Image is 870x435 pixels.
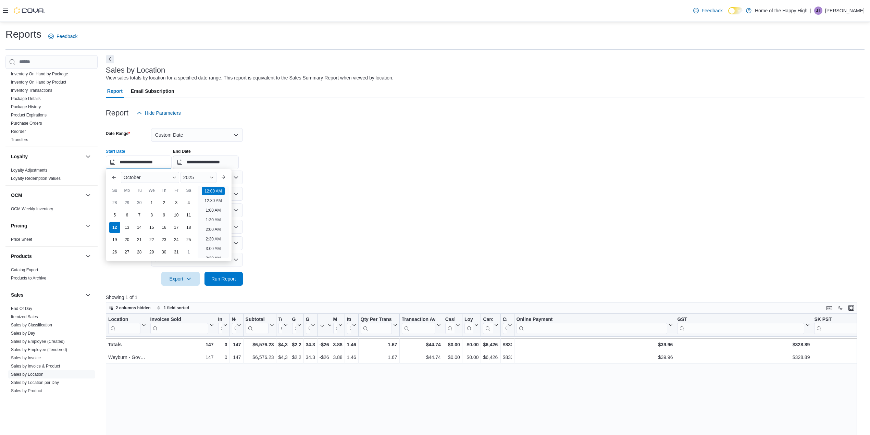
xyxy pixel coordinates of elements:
button: Invoices Ref [218,316,227,334]
div: $0.00 [464,353,479,361]
a: Sales by Classification [11,323,52,327]
div: Totals [108,340,146,349]
input: Press the down key to enter a popover containing a calendar. Press the escape key to close the po... [106,156,172,169]
div: day-9 [159,210,170,221]
button: Subtotal [245,316,274,334]
a: Loyalty Adjustments [11,168,48,173]
h3: Sales [11,291,24,298]
div: $328.89 [677,353,810,361]
div: day-8 [146,210,157,221]
div: day-28 [134,247,145,258]
div: GST [677,316,804,334]
span: Sales by Day [11,331,35,336]
div: Loyalty [5,166,98,185]
div: Loyalty Redemptions [464,316,473,323]
div: Gross Margin [306,316,309,334]
span: Sales by Invoice & Product [11,363,60,369]
div: day-24 [171,234,182,245]
button: OCM [11,192,83,199]
div: $44.74 [401,353,440,361]
a: Inventory On Hand by Product [11,80,66,85]
span: 2 columns hidden [116,305,151,311]
a: Transfers [11,137,28,142]
div: Online Payment [516,316,667,334]
div: -$265.29 [319,353,328,361]
input: Dark Mode [728,7,743,14]
a: Inventory Transactions [11,88,52,93]
div: Items Per Transaction [347,316,350,334]
button: Invoices Sold [150,316,213,334]
div: Gross Profit [292,316,296,334]
a: Sales by Product [11,388,42,393]
div: day-23 [159,234,170,245]
span: Hide Parameters [145,110,181,116]
span: 1 field sorted [164,305,189,311]
button: Location [108,316,146,334]
div: Fr [171,185,182,196]
div: Qty Per Transaction [360,316,391,334]
div: $0.00 [464,340,479,349]
div: We [146,185,157,196]
li: 12:30 AM [202,197,225,205]
button: 2 columns hidden [106,304,153,312]
div: $0.00 [445,340,460,349]
div: $6,426.69 [483,353,498,361]
div: 0 [218,353,227,361]
div: day-1 [146,197,157,208]
a: Package Details [11,96,41,101]
div: day-17 [171,222,182,233]
div: Online Payment [516,316,667,323]
div: $2,260.64 [292,353,301,361]
div: 3.88% [333,353,342,361]
a: Sales by Employee (Created) [11,339,65,344]
div: Products [5,266,98,285]
div: $6,576.23 [245,340,274,349]
p: [PERSON_NAME] [825,7,865,15]
div: Button. Open the year selector. 2025 is currently selected. [181,172,216,183]
a: Product Expirations [11,113,47,117]
h3: Pricing [11,222,27,229]
span: Feedback [701,7,722,14]
button: Total Cost [278,316,287,334]
div: 1.46 [347,340,356,349]
span: Sales by Location per Day [11,380,59,385]
button: Run Report [204,272,243,286]
div: Button. Open the month selector. October is currently selected. [121,172,179,183]
a: Catalog Export [11,268,38,272]
div: 1.67 [360,340,397,349]
div: Location [108,316,140,323]
div: 147 [232,353,241,361]
button: Pricing [11,222,83,229]
button: Gross Margin [306,316,315,334]
div: $328.89 [677,340,810,349]
a: Reorder [11,129,26,134]
div: Cashback [445,316,455,323]
button: Card Payment [483,316,498,334]
div: day-31 [171,247,182,258]
div: day-11 [183,210,194,221]
button: Previous Month [109,172,120,183]
div: Invoices Sold [150,316,208,323]
div: day-25 [183,234,194,245]
span: Dark Mode [728,14,729,15]
div: View sales totals by location for a specified date range. This report is equivalent to the Sales ... [106,74,394,82]
li: 12:00 AM [202,187,225,195]
span: Product Expirations [11,112,47,118]
div: day-22 [146,234,157,245]
div: 0 [218,340,227,349]
div: day-5 [109,210,120,221]
div: Th [159,185,170,196]
div: day-21 [134,234,145,245]
div: day-14 [134,222,145,233]
div: day-26 [109,247,120,258]
span: Feedback [57,33,77,40]
button: Loyalty [84,152,92,161]
span: Transfers [11,137,28,142]
div: Pricing [5,235,98,246]
div: Weyburn - Government Road - Fire & Flower [108,353,146,361]
div: day-28 [109,197,120,208]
